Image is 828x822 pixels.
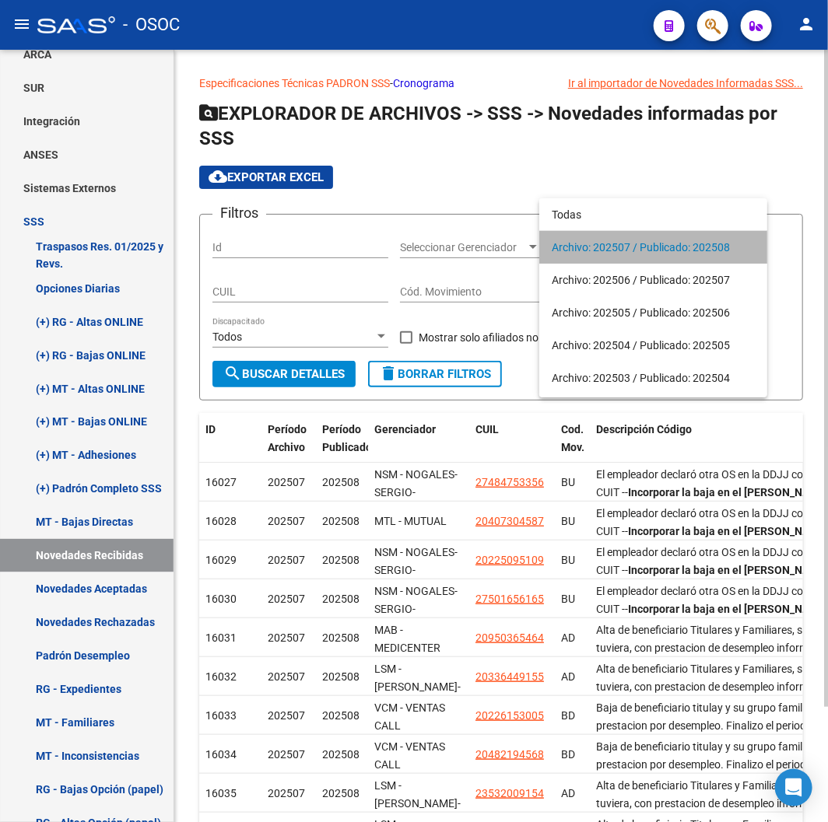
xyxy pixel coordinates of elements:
[552,231,755,264] span: Archivo: 202507 / Publicado: 202508
[552,329,755,362] span: Archivo: 202504 / Publicado: 202505
[552,296,755,329] span: Archivo: 202505 / Publicado: 202506
[775,769,812,806] div: Open Intercom Messenger
[552,362,755,394] span: Archivo: 202503 / Publicado: 202504
[552,264,755,296] span: Archivo: 202506 / Publicado: 202507
[552,394,755,427] span: Archivo: 202502 / Publicado: 202503
[552,198,755,231] span: Todas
